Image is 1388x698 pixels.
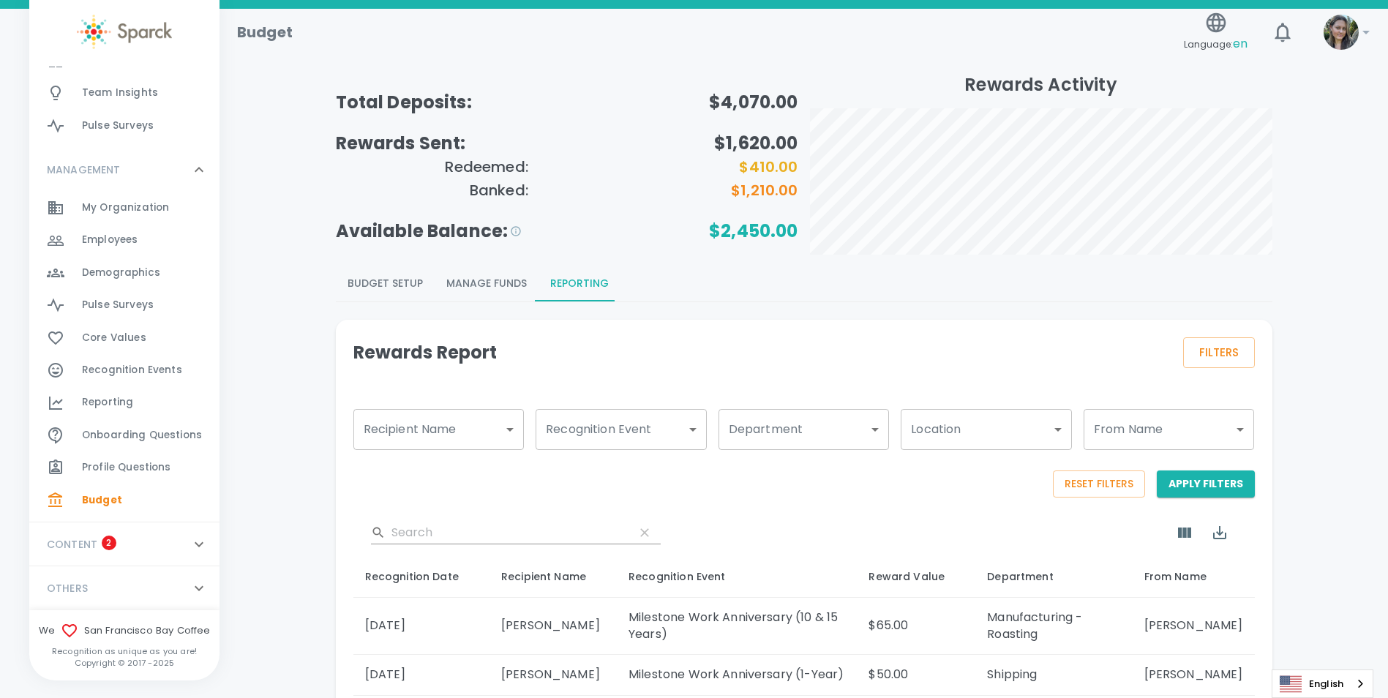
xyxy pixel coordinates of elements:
[29,77,220,109] a: Team Insights
[1202,515,1237,550] button: Export
[1133,597,1255,655] td: [PERSON_NAME]
[810,73,1272,97] h5: Rewards Activity
[29,224,220,256] a: Employees
[1183,337,1255,368] button: Filters
[1324,15,1359,50] img: Picture of Mackenzie
[47,537,97,552] p: CONTENT
[82,395,133,410] span: Reporting
[567,219,798,243] h5: $2,450.00
[1144,568,1243,585] div: From Name
[365,568,478,585] div: Recognition Date
[82,331,146,345] span: Core Values
[29,192,220,224] a: My Organization
[975,655,1132,696] td: Shipping
[82,460,171,475] span: Profile Questions
[29,484,220,517] a: Budget
[489,597,617,655] td: [PERSON_NAME]
[391,521,623,544] input: Search
[869,568,964,585] div: Reward Value
[77,15,172,49] img: Sparck logo
[82,86,158,100] span: Team Insights
[1233,35,1248,52] span: en
[29,192,220,522] div: MANAGEMENT
[336,91,567,114] h5: Total Deposits:
[1053,470,1145,498] button: Reset Filters
[29,257,220,289] a: Demographics
[975,597,1132,655] td: Manufacturing - Roasting
[1272,669,1373,698] div: Language
[857,655,975,696] td: $50.00
[102,536,116,550] span: 2
[29,15,220,49] a: Sparck logo
[617,597,857,655] td: Milestone Work Anniversary (10 & 15 Years)
[336,266,435,301] button: Budget Setup
[82,200,169,215] span: My Organization
[29,289,220,321] a: Pulse Surveys
[1133,655,1255,696] td: [PERSON_NAME]
[501,568,605,585] div: Recipient Name
[29,522,220,566] div: CONTENT2
[567,132,798,155] h5: $1,620.00
[353,341,1177,364] h4: Rewards Report
[237,20,293,44] h1: Budget
[1272,669,1373,698] aside: Language selected: English
[29,451,220,484] a: Profile Questions
[629,568,845,585] div: Recognition Event
[435,266,539,301] button: Manage Funds
[353,655,489,696] td: [DATE]
[47,581,88,596] p: OTHERS
[29,322,220,354] a: Core Values
[336,266,1272,301] div: Budgeting page report
[1272,670,1373,697] a: English
[1178,7,1253,59] button: Language:en
[82,493,122,508] span: Budget
[29,645,220,657] p: Recognition as unique as you are!
[489,655,617,696] td: [PERSON_NAME]
[29,566,220,610] div: OTHERS
[29,354,220,386] a: Recognition Events
[336,155,528,179] h6: Redeemed:
[29,419,220,451] a: Onboarding Questions
[82,428,202,443] span: Onboarding Questions
[617,655,857,696] td: Milestone Work Anniversary (1-Year)
[82,233,138,247] span: Employees
[528,179,798,202] h6: $1,210.00
[29,148,220,192] div: MANAGEMENT
[371,525,386,540] svg: Search
[1184,34,1248,54] span: Language:
[29,657,220,669] p: Copyright © 2017 - 2025
[29,622,220,639] span: We San Francisco Bay Coffee
[336,219,567,243] h5: Available Balance:
[510,225,522,237] svg: This is the estimated balance based on the scenario planning and what you have currently deposite...
[82,363,182,378] span: Recognition Events
[987,568,1120,585] div: Department
[47,162,121,177] p: MANAGEMENT
[82,266,160,280] span: Demographics
[336,179,528,202] h6: Banked:
[82,298,154,312] span: Pulse Surveys
[1167,515,1202,550] button: Show Columns
[539,266,620,301] button: Reporting
[567,91,798,114] h5: $4,070.00
[353,597,489,655] td: [DATE]
[1157,470,1255,498] button: Apply Filters
[29,110,220,142] a: Pulse Surveys
[82,119,154,133] span: Pulse Surveys
[336,132,567,155] h5: Rewards Sent:
[857,597,975,655] td: $65.00
[528,155,798,179] h6: $410.00
[29,386,220,419] a: Reporting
